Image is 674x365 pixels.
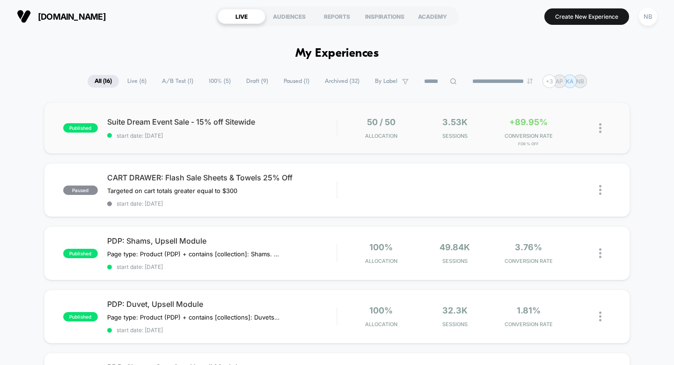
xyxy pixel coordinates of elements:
p: NB [576,78,584,85]
span: 49.84k [440,242,470,252]
div: ACADEMY [409,9,456,24]
span: Targeted on cart totals greater equal to $300 [107,187,237,194]
span: Page type: Product (PDP) + contains [collections]: Duvets. Shows Products from [collections]down/... [107,313,281,321]
span: Suite Dream Event Sale - 15% off Sitewide [107,117,337,127]
span: start date: [DATE] [107,132,337,139]
div: LIVE [218,9,265,24]
h1: My Experiences [295,47,379,60]
div: REPORTS [313,9,361,24]
span: PDP: Shams, Upsell Module [107,236,337,246]
span: paused [63,186,98,195]
span: Paused ( 1 ) [277,75,316,88]
span: Page type: Product (PDP) + contains [collection]: Shams. Shows Products from [selected products] ... [107,250,281,258]
img: close [599,185,601,195]
span: Allocation [365,258,397,264]
span: start date: [DATE] [107,327,337,334]
button: NB [636,7,660,26]
span: Allocation [365,321,397,328]
p: KA [566,78,573,85]
img: close [599,123,601,133]
span: Allocation [365,133,397,139]
span: Sessions [420,321,489,328]
span: 32.3k [442,305,468,315]
span: Archived ( 32 ) [318,75,366,88]
span: Sessions [420,133,489,139]
span: published [63,123,98,133]
span: PDP: Duvet, Upsell Module [107,299,337,309]
span: Draft ( 9 ) [239,75,275,88]
img: end [527,78,533,84]
span: 50 / 50 [367,117,396,127]
span: +89.95% [509,117,548,127]
span: CONVERSION RATE [494,133,563,139]
span: CONVERSION RATE [494,321,563,328]
button: [DOMAIN_NAME] [14,9,109,24]
span: CONVERSION RATE [494,258,563,264]
span: for % off [494,142,563,146]
span: 1.81% [517,305,541,315]
p: AP [556,78,563,85]
span: 3.53k [442,117,468,127]
div: INSPIRATIONS [361,9,409,24]
span: 100% [369,305,393,315]
div: NB [639,7,657,26]
span: 3.76% [515,242,542,252]
span: By Label [375,78,397,85]
span: start date: [DATE] [107,263,337,270]
img: close [599,312,601,321]
span: 100% [369,242,393,252]
span: Sessions [420,258,489,264]
span: Live ( 6 ) [120,75,154,88]
span: published [63,249,98,258]
span: published [63,312,98,321]
span: All ( 16 ) [88,75,119,88]
div: + 3 [542,74,556,88]
span: A/B Test ( 1 ) [155,75,200,88]
span: CART DRAWER: Flash Sale Sheets & Towels 25% Off [107,173,337,182]
div: AUDIENCES [265,9,313,24]
span: 100% ( 5 ) [202,75,238,88]
span: start date: [DATE] [107,200,337,207]
img: Visually logo [17,9,31,23]
span: [DOMAIN_NAME] [38,12,106,22]
img: close [599,248,601,258]
button: Create New Experience [544,8,629,25]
